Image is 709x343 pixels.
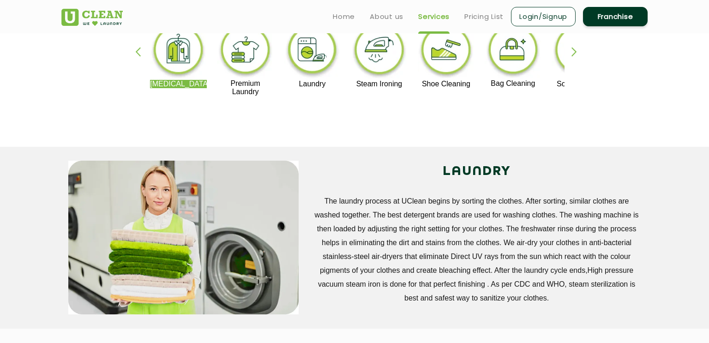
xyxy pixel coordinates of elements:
img: UClean Laundry and Dry Cleaning [61,9,123,26]
img: dry_cleaning_11zon.webp [150,23,207,80]
img: premium_laundry_cleaning_11zon.webp [217,23,274,79]
a: Pricing List [464,11,504,22]
p: Sofa Cleaning [552,80,608,88]
p: The laundry process at UClean begins by sorting the clothes. After sorting, similar clothes are w... [312,194,641,305]
p: [MEDICAL_DATA] [150,80,207,88]
img: shoe_cleaning_11zon.webp [418,23,475,80]
a: Franchise [583,7,648,26]
a: Services [418,11,450,22]
img: steam_ironing_11zon.webp [351,23,408,80]
h2: LAUNDRY [312,161,641,183]
p: Premium Laundry [217,79,274,96]
a: About us [370,11,403,22]
img: laundry_cleaning_11zon.webp [284,23,341,80]
img: service_main_image_11zon.webp [68,161,299,314]
a: Home [333,11,355,22]
p: Steam Ironing [351,80,408,88]
a: Login/Signup [511,7,576,26]
img: sofa_cleaning_11zon.webp [552,23,608,80]
img: bag_cleaning_11zon.webp [485,23,541,79]
p: Laundry [284,80,341,88]
p: Shoe Cleaning [418,80,475,88]
p: Bag Cleaning [485,79,541,88]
